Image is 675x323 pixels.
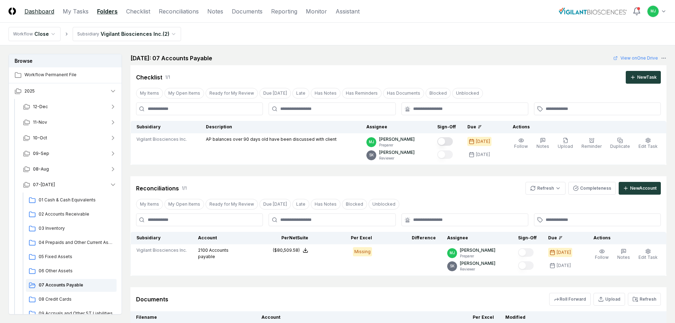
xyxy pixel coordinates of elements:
span: SK [450,263,455,269]
button: Blocked [342,199,367,210]
span: 06 Other Assets [39,268,114,274]
th: Per Excel [314,232,378,244]
span: Edit Task [639,144,658,149]
button: 12-Dec [17,99,122,115]
div: 1 / 1 [165,74,170,80]
a: View onOne Drive [613,55,658,61]
span: MJ [651,9,656,14]
h2: [DATE]: 07 Accounts Payable [130,54,212,62]
a: 06 Other Assets [26,265,117,278]
div: Documents [136,295,168,303]
span: MJ [450,250,455,256]
span: Vigilant Biosciences Inc. [136,247,187,254]
span: 01 Cash & Cash Equivalents [39,197,114,203]
span: Follow [514,144,528,149]
a: Workflow Permanent File [9,67,122,83]
p: [PERSON_NAME] [460,247,495,254]
div: Account [198,235,244,241]
span: Follow [595,255,609,260]
span: 07 Accounts Payable [39,282,114,288]
button: Has Notes [311,88,341,99]
button: 10-Oct [17,130,122,146]
p: Reviewer [460,267,495,272]
span: 09 Accruals and Other ST Liabilities [39,310,114,317]
button: 11-Nov [17,115,122,130]
span: Duplicate [610,144,630,149]
span: 08-Aug [33,166,49,172]
span: 2100 [198,247,208,253]
p: Preparer [460,254,495,259]
a: Reconciliations [159,7,199,16]
span: Notes [536,144,549,149]
button: Refresh [525,182,566,195]
button: Unblocked [369,199,399,210]
span: Upload [558,144,573,149]
span: Vigilant Biosciences Inc. [136,136,187,143]
div: New Account [630,185,657,191]
a: Assistant [336,7,360,16]
span: Notes [617,255,630,260]
span: 04 Prepaids and Other Current Assets [39,239,114,246]
button: 07-[DATE] [17,177,122,193]
div: Reconciliations [136,184,179,193]
div: Missing [353,247,372,256]
a: 05 Fixed Assets [26,251,117,263]
button: Due Today [259,199,291,210]
button: Upload [594,293,625,306]
span: Reminder [581,144,602,149]
button: Follow [594,247,610,262]
span: 08 Credit Cards [39,296,114,302]
a: My Tasks [63,7,89,16]
button: Mark complete [518,261,534,270]
nav: breadcrumb [9,27,181,41]
span: SK [369,152,374,158]
a: Checklist [126,7,150,16]
button: Roll Forward [549,293,591,306]
a: 04 Prepaids and Other Current Assets [26,236,117,249]
span: 05 Fixed Assets [39,254,114,260]
button: Notes [535,136,551,151]
a: Notes [207,7,223,16]
div: [DATE] [557,262,571,269]
div: Actions [507,124,661,130]
button: Completeness [568,182,616,195]
a: 07 Accounts Payable [26,279,117,292]
p: [PERSON_NAME] [460,260,495,267]
span: 07-[DATE] [33,182,55,188]
p: Preparer [379,143,415,148]
div: New Task [637,74,657,80]
button: MJ [647,5,659,18]
div: [DATE] [476,138,490,145]
span: 03 Inventory [39,225,114,232]
th: Assignee [441,232,512,244]
a: 03 Inventory [26,222,117,235]
div: Subsidiary [77,31,99,37]
a: Monitor [306,7,327,16]
th: Description [200,121,361,133]
button: Blocked [426,88,451,99]
button: 08-Aug [17,161,122,177]
button: Notes [616,247,631,262]
a: Folders [97,7,118,16]
a: Reporting [271,7,297,16]
button: Duplicate [609,136,631,151]
button: 2025 [9,83,122,99]
button: NewAccount [619,182,661,195]
button: Reminder [580,136,603,151]
div: [DATE] [476,151,490,158]
a: Dashboard [24,7,54,16]
button: 09-Sep [17,146,122,161]
div: Due [548,235,576,241]
button: My Items [136,199,163,210]
button: Has Notes [311,199,341,210]
span: 02 Accounts Receivable [39,211,114,217]
button: Has Documents [383,88,424,99]
button: NewTask [626,71,661,84]
button: Upload [556,136,574,151]
button: Edit Task [637,136,659,151]
button: Mark complete [437,137,453,146]
div: Due [467,124,496,130]
button: Follow [513,136,529,151]
span: Workflow Permanent File [24,72,117,78]
a: Documents [232,7,263,16]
